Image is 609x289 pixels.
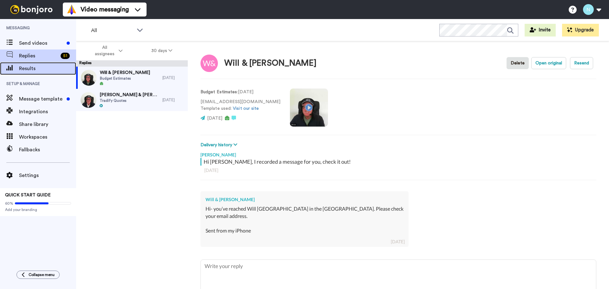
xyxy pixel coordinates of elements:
[67,4,77,15] img: vm-color.svg
[200,89,280,95] p: : [DATE]
[137,45,187,56] button: 30 days
[224,59,317,68] div: Will & [PERSON_NAME]
[16,271,60,279] button: Collapse menu
[77,42,137,60] button: All assignees
[100,76,150,81] span: Budget Estimates
[570,57,593,69] button: Resend
[81,92,96,108] img: 9d70cabf-5527-485d-83bb-6e9f52083e9a-thumb.jpg
[525,24,556,36] button: Invite
[5,193,51,197] span: QUICK START GUIDE
[5,207,71,212] span: Add your branding
[19,52,58,60] span: Replies
[76,67,188,89] a: Will & [PERSON_NAME]Budget Estimates[DATE]
[507,57,529,69] button: Delete
[100,98,159,103] span: Tradify Quotes
[200,148,596,158] div: [PERSON_NAME]
[206,205,403,241] div: Hi- you’ve reached Will [GEOGRAPHIC_DATA] in the [GEOGRAPHIC_DATA]. Please check your email addre...
[19,108,76,115] span: Integrations
[8,5,55,14] img: bj-logo-header-white.svg
[91,27,134,34] span: All
[76,60,188,67] div: Replies
[81,70,97,86] img: a8271383-b14f-41ac-8ed2-b79a819f25c3-thumb.jpg
[531,57,566,69] button: Open original
[19,133,76,141] span: Workspaces
[162,97,185,102] div: [DATE]
[19,172,76,179] span: Settings
[204,158,595,166] div: Hi [PERSON_NAME], I recorded a message for you, check it out!
[19,39,64,47] span: Send videos
[200,90,237,94] strong: Budget Estimates
[204,167,593,174] div: [DATE]
[5,201,13,206] span: 60%
[81,5,129,14] span: Video messaging
[206,196,403,203] div: Will & [PERSON_NAME]
[200,55,218,72] img: Image of Will & Siobhan
[19,146,76,154] span: Fallbacks
[391,239,405,245] div: [DATE]
[200,99,280,112] p: [EMAIL_ADDRESS][DOMAIN_NAME] Template used:
[162,75,185,80] div: [DATE]
[92,44,117,57] span: All assignees
[19,95,64,103] span: Message template
[76,89,188,111] a: [PERSON_NAME] & [PERSON_NAME]Tradify Quotes[DATE]
[19,121,76,128] span: Share library
[200,141,239,148] button: Delivery history
[207,116,222,121] span: [DATE]
[19,65,76,72] span: Results
[100,92,159,98] span: [PERSON_NAME] & [PERSON_NAME]
[233,106,259,111] a: Visit our site
[61,53,70,59] div: 51
[562,24,599,36] button: Upgrade
[29,272,55,277] span: Collapse menu
[100,69,150,76] span: Will & [PERSON_NAME]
